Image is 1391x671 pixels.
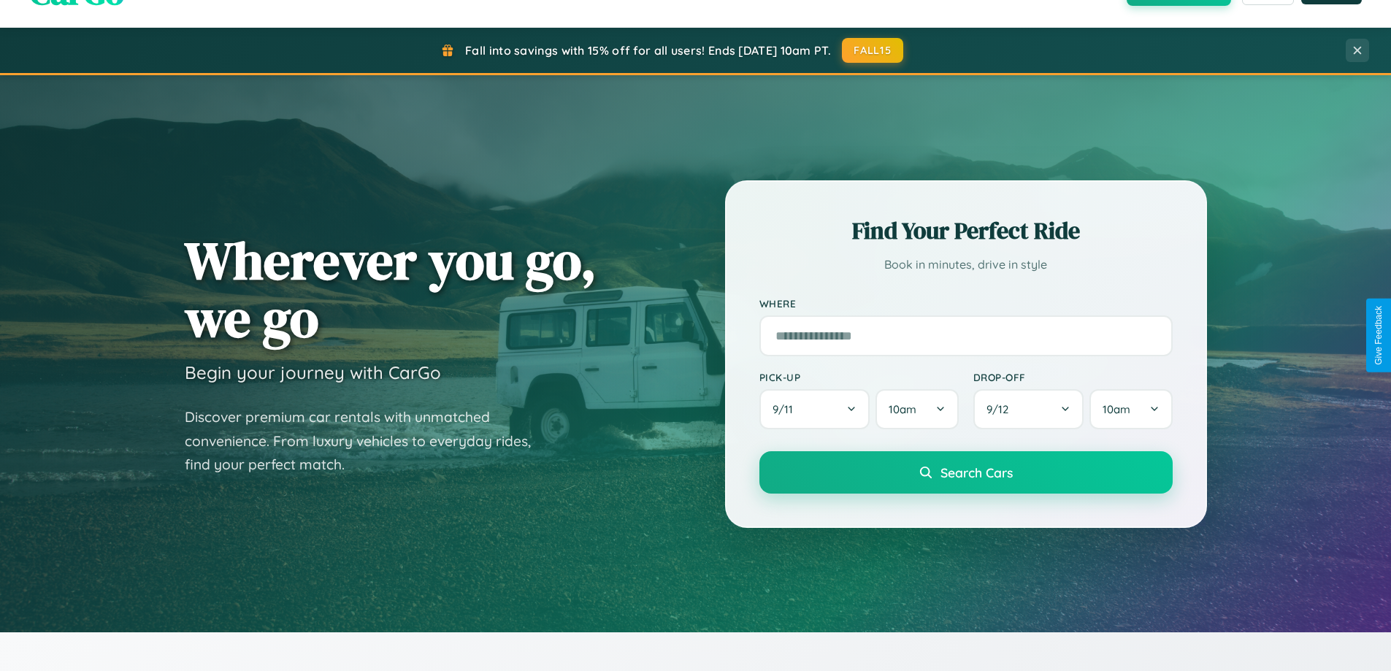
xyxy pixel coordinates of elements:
label: Where [759,297,1173,310]
button: 10am [875,389,958,429]
h1: Wherever you go, we go [185,231,597,347]
span: 9 / 11 [773,402,800,416]
span: 10am [889,402,916,416]
span: 9 / 12 [986,402,1016,416]
button: FALL15 [842,38,903,63]
h3: Begin your journey with CarGo [185,361,441,383]
label: Drop-off [973,371,1173,383]
h2: Find Your Perfect Ride [759,215,1173,247]
button: Search Cars [759,451,1173,494]
button: 10am [1089,389,1172,429]
span: Search Cars [940,464,1013,480]
button: 9/11 [759,389,870,429]
p: Book in minutes, drive in style [759,254,1173,275]
p: Discover premium car rentals with unmatched convenience. From luxury vehicles to everyday rides, ... [185,405,550,477]
label: Pick-up [759,371,959,383]
span: 10am [1103,402,1130,416]
span: Fall into savings with 15% off for all users! Ends [DATE] 10am PT. [465,43,831,58]
button: 9/12 [973,389,1084,429]
div: Give Feedback [1373,306,1384,365]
